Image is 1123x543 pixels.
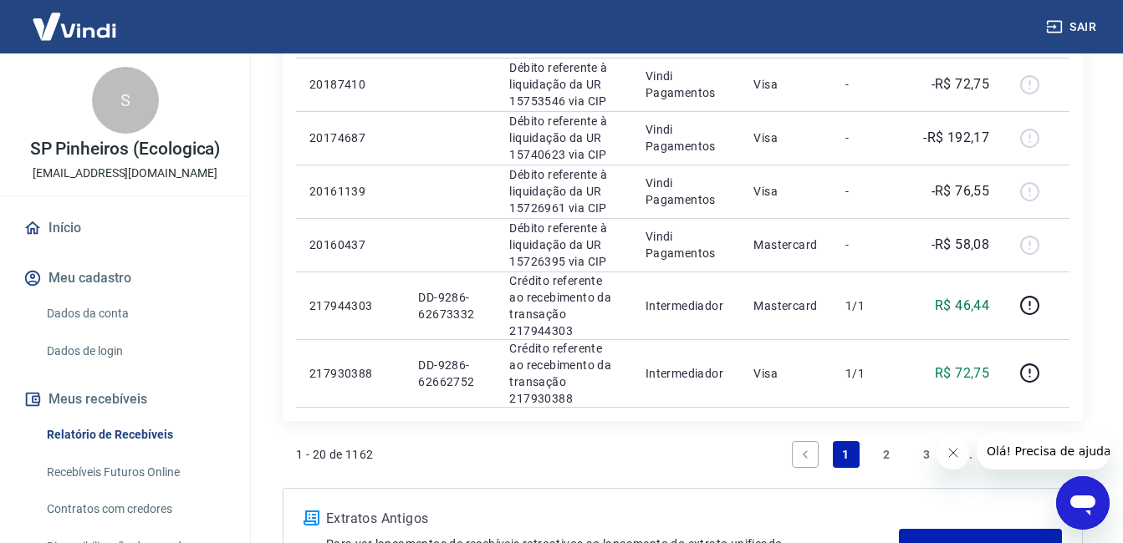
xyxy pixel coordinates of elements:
p: Crédito referente ao recebimento da transação 217930388 [509,340,618,407]
p: Débito referente à liquidação da UR 15726961 via CIP [509,166,618,216]
p: Visa [753,183,819,200]
p: Débito referente à liquidação da UR 15726395 via CIP [509,220,618,270]
p: -R$ 72,75 [932,74,990,94]
div: S [92,67,159,134]
p: Vindi Pagamentos [646,68,727,101]
p: Crédito referente ao recebimento da transação 217944303 [509,272,618,339]
p: Visa [753,76,819,93]
img: Vindi [20,1,129,52]
ul: Pagination [785,434,1069,474]
p: -R$ 76,55 [932,181,990,201]
iframe: Fechar mensagem [937,436,970,469]
p: - [845,76,895,93]
p: Extratos Antigos [326,509,899,529]
p: - [845,129,895,146]
p: Intermediador [646,365,727,382]
a: Dados da conta [40,297,230,331]
p: 217930388 [309,365,391,382]
p: 1/1 [845,297,895,314]
a: Recebíveis Futuros Online [40,455,230,490]
a: Início [20,210,230,246]
p: 20161139 [309,183,391,200]
p: Visa [753,365,819,382]
a: Page 2 [873,441,900,468]
p: Débito referente à liquidação da UR 15753546 via CIP [509,59,618,109]
p: Vindi Pagamentos [646,228,727,261]
button: Meus recebíveis [20,381,230,418]
p: - [845,236,895,253]
p: SP Pinheiros (Ecologica) [30,140,221,158]
iframe: Botão para abrir a janela de mensagens [1056,476,1110,530]
a: Previous page [792,441,819,468]
a: Page 1 is your current page [833,441,860,468]
a: Contratos com credores [40,492,230,526]
p: 20174687 [309,129,391,146]
p: [EMAIL_ADDRESS][DOMAIN_NAME] [33,165,217,182]
span: Olá! Precisa de ajuda? [10,12,140,25]
p: Vindi Pagamentos [646,121,727,155]
iframe: Mensagem da empresa [977,433,1110,469]
a: Dados de login [40,334,230,368]
p: Mastercard [753,236,819,253]
p: R$ 72,75 [935,363,989,383]
button: Meu cadastro [20,260,230,297]
p: DD-9286-62662752 [418,357,482,390]
p: 20160437 [309,236,391,253]
img: ícone [304,510,319,525]
p: 1 - 20 de 1162 [296,446,374,463]
a: Page 3 [914,441,941,468]
p: DD-9286-62673332 [418,289,482,322]
a: Relatório de Recebíveis [40,418,230,452]
p: 20187410 [309,76,391,93]
p: - [845,183,895,200]
p: R$ 46,44 [935,296,989,316]
p: Vindi Pagamentos [646,175,727,208]
p: -R$ 192,17 [923,128,989,148]
p: Débito referente à liquidação da UR 15740623 via CIP [509,113,618,163]
p: -R$ 58,08 [932,235,990,255]
p: Visa [753,129,819,146]
p: 1/1 [845,365,895,382]
p: 217944303 [309,297,391,314]
p: Mastercard [753,297,819,314]
button: Sair [1043,12,1103,43]
p: Intermediador [646,297,727,314]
